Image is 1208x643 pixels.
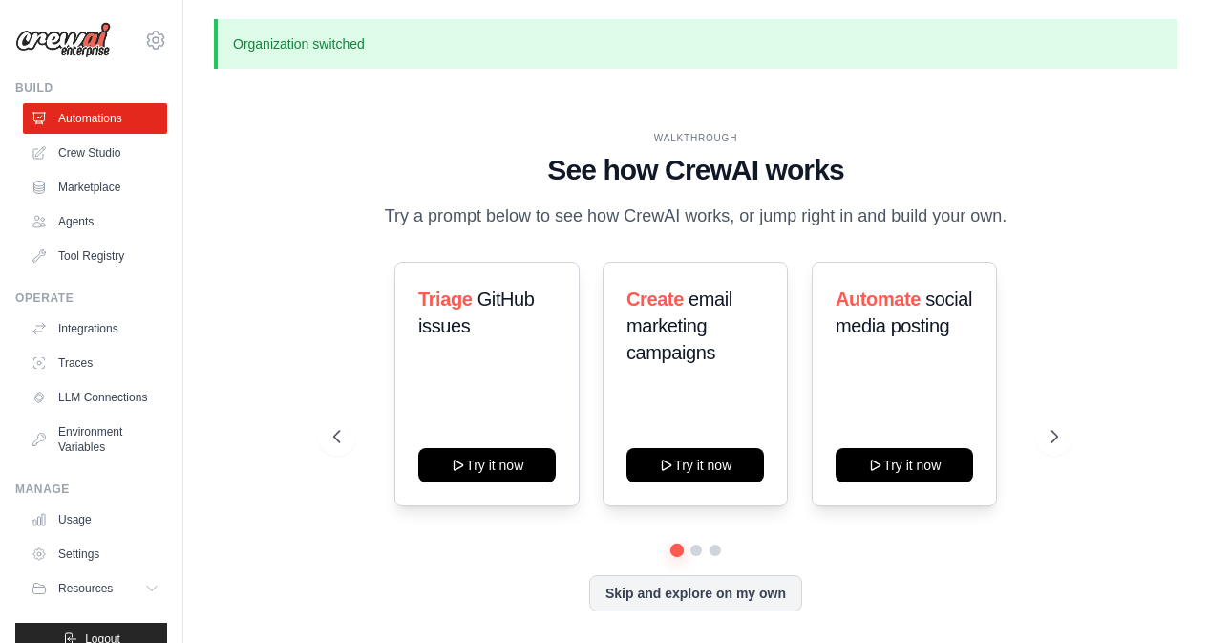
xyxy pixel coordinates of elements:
button: Skip and explore on my own [589,575,802,611]
a: Integrations [23,313,167,344]
a: Environment Variables [23,417,167,462]
a: Marketplace [23,172,167,203]
button: Try it now [626,448,764,482]
a: Tool Registry [23,241,167,271]
a: Usage [23,504,167,535]
span: Resources [58,581,113,596]
div: Operate [15,290,167,306]
span: Automate [836,289,921,310]
div: WALKTHROUGH [333,131,1058,145]
div: Manage [15,482,167,497]
span: Create [626,289,684,310]
button: Try it now [836,448,973,482]
button: Try it now [418,448,556,482]
h1: See how CrewAI works [333,153,1058,187]
a: LLM Connections [23,382,167,413]
a: Agents [23,206,167,237]
p: Organization switched [214,19,1177,69]
button: Resources [23,573,167,604]
span: email marketing campaigns [626,289,732,363]
p: Try a prompt below to see how CrewAI works, or jump right in and build your own. [375,203,1017,230]
img: Logo [15,22,111,58]
a: Automations [23,103,167,134]
div: Build [15,80,167,96]
a: Crew Studio [23,138,167,168]
a: Settings [23,539,167,569]
span: GitHub issues [418,289,535,336]
span: Triage [418,289,473,310]
iframe: Chat Widget [1113,551,1208,643]
span: social media posting [836,289,972,336]
a: Traces [23,348,167,378]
